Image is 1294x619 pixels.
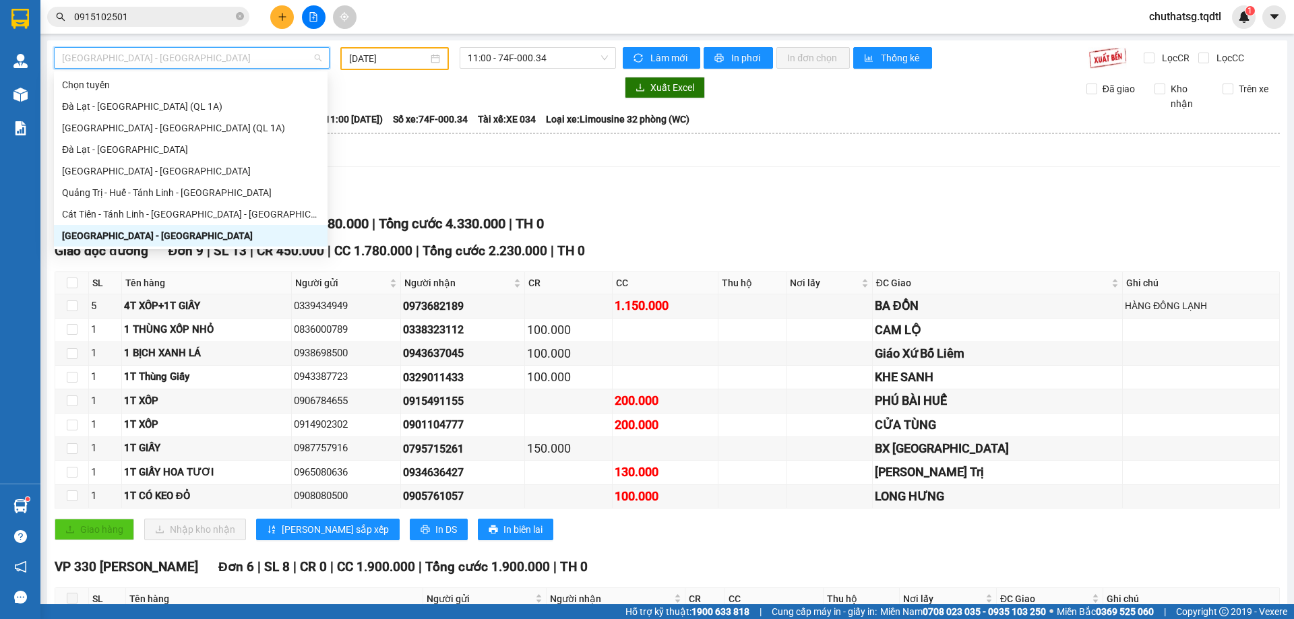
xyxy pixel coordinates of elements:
span: SL 8 [264,559,290,575]
th: Thu hộ [824,588,900,610]
div: 1 [91,369,119,385]
span: 150.000 [57,91,105,106]
div: 100.000 [527,321,610,339]
span: Loại xe: Limousine 32 phòng (WC) [546,112,689,127]
span: file-add [309,12,318,22]
span: Giao: [101,57,197,85]
span: Hỗ trợ kỹ thuật: [625,604,749,619]
span: ĐC Giao [876,275,1109,290]
span: close-circle [236,12,244,20]
div: 0915491155 [403,393,522,410]
div: 0965080636 [294,465,398,481]
div: 1 BỊCH XANH LÁ [124,346,289,362]
span: CC 1.780.000 [334,243,412,259]
span: | [553,559,557,575]
button: In đơn chọn [776,47,850,69]
span: Tổng cước 4.330.000 [379,216,505,232]
span: CC 1.900.000 [337,559,415,575]
span: In phơi [731,51,762,65]
span: SL 13 [214,243,247,259]
div: Cát Tiên - Tánh Linh - Huế - Quảng Trị [54,203,328,225]
div: 1 [91,417,119,433]
span: CC: [34,91,54,106]
span: search [56,12,65,22]
div: 1 [91,346,119,362]
span: CR: [4,91,24,106]
span: Trên xe [1233,82,1274,96]
div: 1T GIẤY [124,441,289,457]
span: Người nhận [404,275,511,290]
div: Quảng Trị - Huế - Tánh Linh - Cát Tiên [54,182,328,203]
div: 0329011433 [403,369,522,386]
button: printerIn phơi [704,47,773,69]
strong: 0369 525 060 [1096,606,1154,617]
span: 11:00 - 74F-000.34 [468,48,608,68]
th: Tên hàng [126,588,424,610]
span: Cung cấp máy in - giấy in: [772,604,877,619]
th: Thu hộ [718,272,787,294]
div: CAM LỘ [875,321,1120,339]
span: Tổng cước 2.230.000 [423,243,547,259]
div: 0943637045 [403,345,522,362]
img: warehouse-icon [13,54,28,68]
div: 0973682189 [403,298,522,315]
span: printer [421,525,430,535]
div: PHÚ BÀI HUẾ [875,391,1120,410]
span: | [1164,604,1166,619]
div: KHE SANH [875,368,1120,387]
strong: 1900 633 818 [691,606,749,617]
span: TH 0 [557,243,585,259]
button: printerIn DS [410,519,468,540]
th: SL [89,588,126,610]
div: CỬA TÙNG [875,416,1120,434]
span: VP An Sương [5,16,63,46]
th: CR [525,272,613,294]
span: Người nhận [550,591,672,606]
div: 1.150.000 [615,296,716,315]
div: 0914902302 [294,417,398,433]
span: aim [340,12,349,22]
span: printer [489,525,498,535]
div: Chọn tuyến [62,77,319,92]
div: [GEOGRAPHIC_DATA] - [GEOGRAPHIC_DATA] [62,228,319,243]
div: 1T XỐP [124,393,289,410]
span: Miền Bắc [1057,604,1154,619]
span: Lọc CR [1157,51,1192,65]
span: | [328,243,331,259]
th: SL [89,272,122,294]
span: Đã giao [1097,82,1140,96]
span: TH 0 [516,216,544,232]
div: 0908080500 [294,488,398,504]
div: [PERSON_NAME] Trị [875,463,1120,482]
span: printer [714,53,726,64]
img: solution-icon [13,121,28,135]
img: 9k= [1088,47,1127,69]
div: 0901104777 [403,416,522,433]
span: notification [14,560,27,573]
th: Ghi chú [1103,588,1280,610]
span: | [551,243,554,259]
input: Tìm tên, số ĐT hoặc mã đơn [74,9,233,24]
span: VP 330 [PERSON_NAME] [55,559,198,575]
span: 1 [1247,6,1252,15]
div: Sài Gòn - Quảng Trị [54,225,328,247]
span: message [14,591,27,604]
sup: 1 [26,497,30,501]
th: Ghi chú [1123,272,1280,294]
span: plus [278,12,287,22]
img: warehouse-icon [13,499,28,513]
button: uploadGiao hàng [55,519,134,540]
div: 100.000 [527,344,610,363]
span: | [419,559,422,575]
span: question-circle [14,530,27,543]
div: 1T GIẤY HOA TƯƠI [124,465,289,481]
div: 0836000789 [294,322,398,338]
span: | [207,243,210,259]
span: Tổng cước 1.900.000 [425,559,550,575]
span: Lọc CC [1211,51,1246,65]
div: 0339434949 [294,298,398,315]
div: 100.000 [615,487,716,506]
button: sort-ascending[PERSON_NAME] sắp xếp [256,519,400,540]
div: Đà Lạt - [GEOGRAPHIC_DATA] [62,142,319,157]
span: Người gửi [427,591,532,606]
